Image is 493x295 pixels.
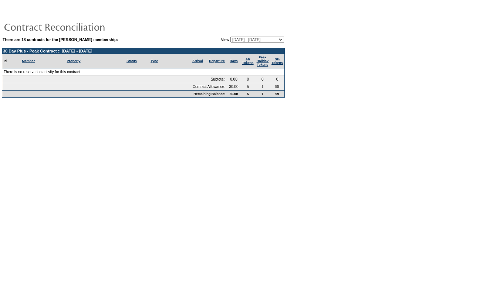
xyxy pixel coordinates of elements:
[185,37,284,43] td: View:
[22,59,35,63] a: Member
[227,83,241,90] td: 30.00
[126,59,137,63] a: Status
[270,90,284,97] td: 99
[270,83,284,90] td: 99
[241,76,255,83] td: 0
[242,57,254,65] a: ARTokens
[67,59,81,63] a: Property
[2,68,284,76] td: There is no reservation activity for this contract
[241,90,255,97] td: 5
[230,59,238,63] a: Days
[209,59,225,63] a: Departure
[255,90,270,97] td: 1
[270,76,284,83] td: 0
[227,90,241,97] td: 30.00
[241,83,255,90] td: 5
[255,76,270,83] td: 0
[255,83,270,90] td: 1
[192,59,203,63] a: Arrival
[2,48,284,54] td: 30 Day Plus - Peak Contract :: [DATE] - [DATE]
[2,54,20,68] td: Id
[227,76,241,83] td: 0.00
[2,83,227,90] td: Contract Allowance:
[4,19,152,34] img: pgTtlContractReconciliation.gif
[3,37,118,42] b: There are 18 contracts for the [PERSON_NAME] membership:
[2,90,227,97] td: Remaining Balance:
[151,59,158,63] a: Type
[257,55,269,67] a: Peak HolidayTokens
[271,57,283,65] a: SGTokens
[2,76,227,83] td: Subtotal:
